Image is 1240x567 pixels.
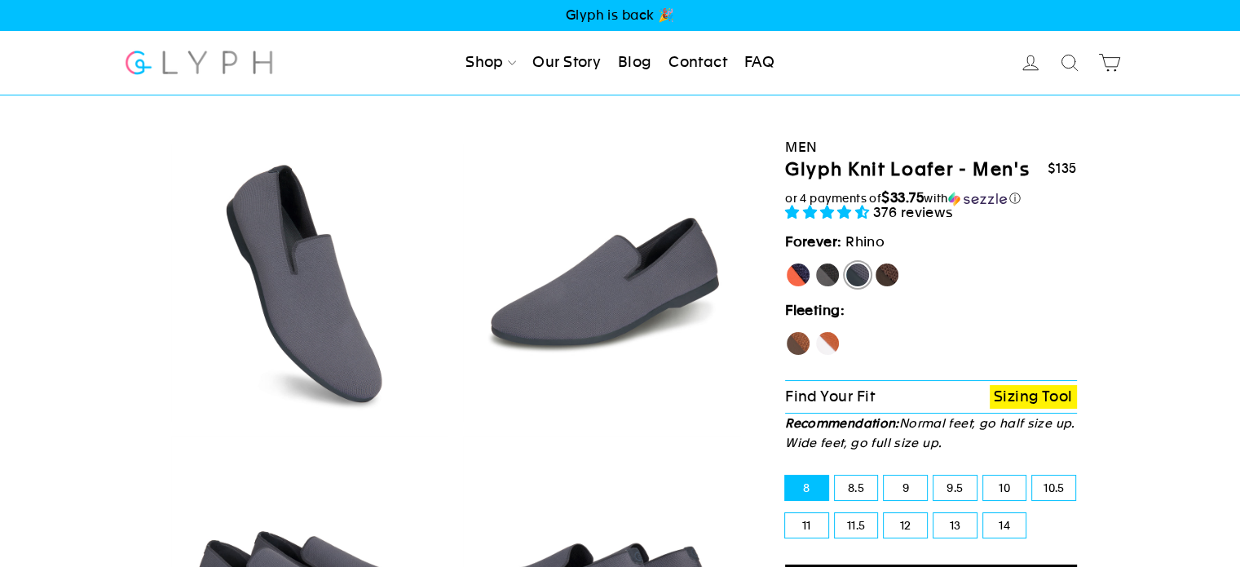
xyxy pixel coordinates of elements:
span: Rhino [845,233,885,250]
span: 376 reviews [873,204,954,220]
label: 9.5 [933,476,977,500]
img: Rhino [171,144,449,422]
label: 12 [884,513,927,538]
a: FAQ [738,45,781,81]
label: 9 [884,476,927,500]
a: Our Story [526,45,607,81]
a: Shop [459,45,523,81]
label: Mustang [874,262,900,288]
span: 4.73 stars [785,204,873,220]
label: Fox [814,330,841,357]
div: Men [785,136,1077,158]
strong: Recommendation: [785,416,899,430]
img: Sezzle [948,192,1007,206]
strong: Fleeting: [785,302,845,318]
h1: Glyph Knit Loafer - Men's [785,158,1030,182]
div: or 4 payments of$33.75withSezzle Click to learn more about Sezzle [785,190,1077,206]
ul: Primary [459,45,781,81]
label: 14 [983,513,1026,538]
label: Panther [814,262,841,288]
span: Find Your Fit [785,388,875,405]
img: Rhino [463,144,741,422]
p: Normal feet, go half size up. Wide feet, go full size up. [785,414,1077,453]
a: Contact [662,45,734,81]
label: 8.5 [835,476,878,500]
label: 10.5 [1032,476,1075,500]
div: or 4 payments of with [785,190,1077,206]
img: Glyph [123,41,276,84]
label: 8 [785,476,828,500]
label: Rhino [845,262,871,288]
label: 11 [785,513,828,538]
a: Blog [611,45,659,81]
label: 10 [983,476,1026,500]
span: $33.75 [881,189,924,206]
label: 11.5 [835,513,878,538]
label: 13 [933,513,977,538]
strong: Forever: [785,233,842,250]
label: Hawk [785,330,811,357]
label: [PERSON_NAME] [785,262,811,288]
a: Sizing Tool [990,385,1077,409]
span: $135 [1048,161,1077,176]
